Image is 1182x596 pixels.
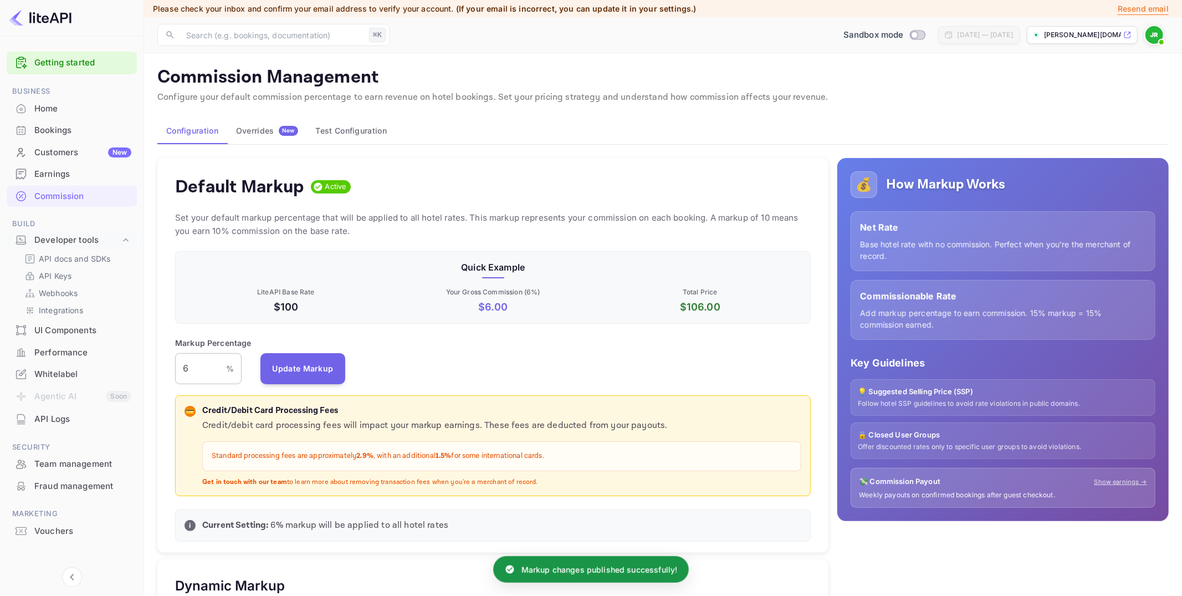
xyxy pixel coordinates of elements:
p: Resend email [1118,3,1169,15]
div: Overrides [236,126,298,136]
div: UI Components [34,324,131,337]
div: New [108,147,131,157]
p: Offer discounted rates only to specific user groups to avoid violations. [858,442,1148,452]
div: Bookings [34,124,131,137]
p: Add markup percentage to earn commission. 15% markup = 15% commission earned. [860,307,1146,330]
a: Team management [7,454,137,474]
div: API Logs [7,409,137,430]
span: (If your email is incorrect, you can update it in your settings.) [456,4,697,13]
div: Getting started [7,52,137,74]
strong: Current Setting: [202,519,268,531]
a: UI Components [7,320,137,340]
a: Webhooks [24,287,128,299]
button: Update Markup [260,353,346,384]
span: Active [321,181,351,192]
p: API docs and SDKs [39,253,111,264]
div: API docs and SDKs [20,251,132,267]
p: % [226,363,234,374]
div: Home [7,98,137,120]
div: Developer tools [7,231,137,250]
p: Base hotel rate with no commission. Perfect when you're the merchant of record. [860,238,1146,262]
a: API Keys [24,270,128,282]
div: Performance [34,347,131,359]
p: $100 [185,299,387,314]
div: API Keys [20,268,132,284]
p: Commission Management [157,67,1169,89]
a: CustomersNew [7,142,137,162]
div: Vouchers [7,521,137,542]
p: 💡 Suggested Selling Price (SSP) [858,386,1148,398]
span: Build [7,218,137,230]
div: Whitelabel [7,364,137,385]
strong: 2.9% [356,451,373,461]
p: $ 6.00 [392,299,595,314]
p: API Keys [39,270,71,282]
p: Markup Percentage [175,337,252,349]
p: [PERSON_NAME][DOMAIN_NAME]... [1044,30,1121,40]
div: Home [34,103,131,115]
p: Credit/Debit Card Processing Fees [202,405,801,417]
a: Fraud management [7,476,137,496]
div: Developer tools [34,234,120,247]
p: Integrations [39,304,83,316]
button: Configuration [157,118,227,144]
p: Follow hotel SSP guidelines to avoid rate violations in public domains. [858,399,1148,409]
div: Earnings [34,168,131,181]
span: Business [7,85,137,98]
p: to learn more about removing transaction fees when you're a merchant of record. [202,478,801,487]
span: Sandbox mode [843,29,904,42]
p: Weekly payouts on confirmed bookings after guest checkout. [859,491,1147,500]
p: 💸 Commission Payout [859,476,940,487]
div: Whitelabel [34,368,131,381]
p: Your Gross Commission ( 6 %) [392,287,595,297]
button: Test Configuration [307,118,396,144]
p: Webhooks [39,287,78,299]
p: Standard processing fees are approximately , with an additional for some international cards. [212,451,792,462]
div: UI Components [7,320,137,342]
button: Collapse navigation [62,567,82,587]
a: Getting started [34,57,131,69]
a: Vouchers [7,521,137,541]
div: Team management [7,454,137,475]
p: Configure your default commission percentage to earn revenue on hotel bookings. Set your pricing ... [157,91,1169,104]
img: LiteAPI logo [9,9,71,27]
div: Vouchers [34,525,131,538]
a: Performance [7,342,137,363]
p: 💳 [186,406,194,416]
a: Integrations [24,304,128,316]
p: Credit/debit card processing fees will impact your markup earnings. These fees are deducted from ... [202,419,801,432]
p: 🔒 Closed User Groups [858,430,1148,441]
div: [DATE] — [DATE] [958,30,1013,40]
p: 6 % markup will be applied to all hotel rates [202,519,801,532]
div: Fraud management [34,480,131,493]
input: Search (e.g. bookings, documentation) [180,24,365,46]
p: Markup changes published successfully! [521,564,678,575]
p: $ 106.00 [599,299,802,314]
div: Integrations [20,302,132,318]
a: API docs and SDKs [24,253,128,264]
strong: Get in touch with our team [202,478,287,486]
div: Bookings [7,120,137,141]
a: Show earnings → [1094,477,1147,487]
a: Home [7,98,137,119]
a: API Logs [7,409,137,429]
img: John Richards [1145,26,1163,44]
a: Whitelabel [7,364,137,384]
div: Commission [7,186,137,207]
h4: Default Markup [175,176,304,198]
div: ⌘K [369,28,386,42]
div: Customers [34,146,131,159]
h5: How Markup Works [886,176,1005,193]
p: Net Rate [860,221,1146,234]
div: Team management [34,458,131,471]
span: Security [7,441,137,454]
div: CustomersNew [7,142,137,164]
span: Marketing [7,508,137,520]
p: Commissionable Rate [860,289,1146,303]
p: 💰 [856,175,872,195]
div: Webhooks [20,285,132,301]
a: Commission [7,186,137,206]
div: Fraud management [7,476,137,497]
input: 0 [175,353,226,384]
div: Commission [34,190,131,203]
